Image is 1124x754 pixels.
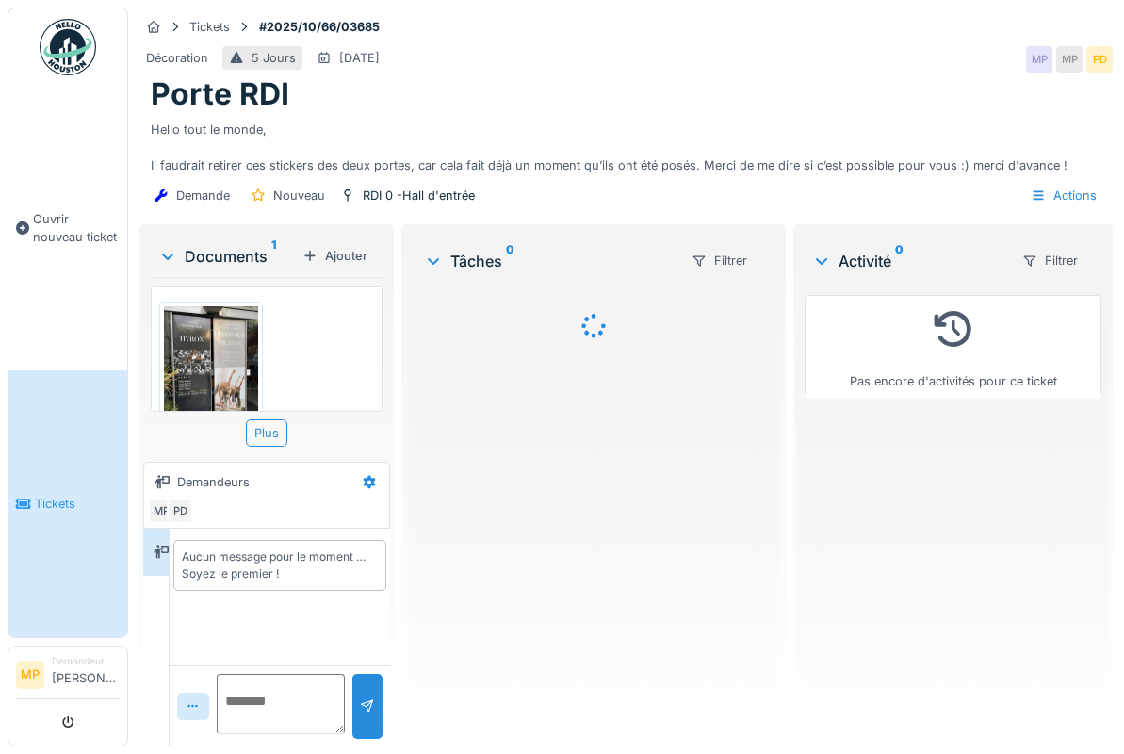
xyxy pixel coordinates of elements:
[506,250,514,272] sup: 0
[273,187,325,205] div: Nouveau
[1086,46,1113,73] div: PD
[339,49,380,67] div: [DATE]
[52,654,120,695] li: [PERSON_NAME]
[189,18,230,36] div: Tickets
[8,86,127,370] a: Ouvrir nouveau ticket
[246,419,287,447] div: Plus
[33,210,120,246] span: Ouvrir nouveau ticket
[35,495,120,513] span: Tickets
[16,661,44,689] li: MP
[40,19,96,75] img: Badge_color-CXgf-gQk.svg
[252,49,296,67] div: 5 Jours
[167,498,193,524] div: PD
[424,250,676,272] div: Tâches
[271,245,276,268] sup: 1
[1026,46,1052,73] div: MP
[151,113,1101,175] div: Hello tout le monde, Il faudrait retirer ces stickers des deux portes, car cela fait déjà un mome...
[151,76,289,112] h1: Porte RDI
[817,303,1089,391] div: Pas encore d'activités pour ce ticket
[252,18,387,36] strong: #2025/10/66/03685
[177,473,250,491] div: Demandeurs
[1014,247,1086,274] div: Filtrer
[895,250,904,272] sup: 0
[8,370,127,637] a: Tickets
[52,654,120,668] div: Demandeur
[148,498,174,524] div: MP
[146,49,208,67] div: Décoration
[363,187,475,205] div: RDI 0 -Hall d'entrée
[683,247,756,274] div: Filtrer
[295,243,375,269] div: Ajouter
[1022,182,1105,209] div: Actions
[16,654,120,699] a: MP Demandeur[PERSON_NAME]
[812,250,1006,272] div: Activité
[182,549,377,582] div: Aucun message pour le moment … Soyez le premier !
[158,245,295,268] div: Documents
[176,187,230,205] div: Demande
[164,306,258,432] img: mf531yxztu84j3vu5ojg1lt5dxh5
[1056,46,1083,73] div: MP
